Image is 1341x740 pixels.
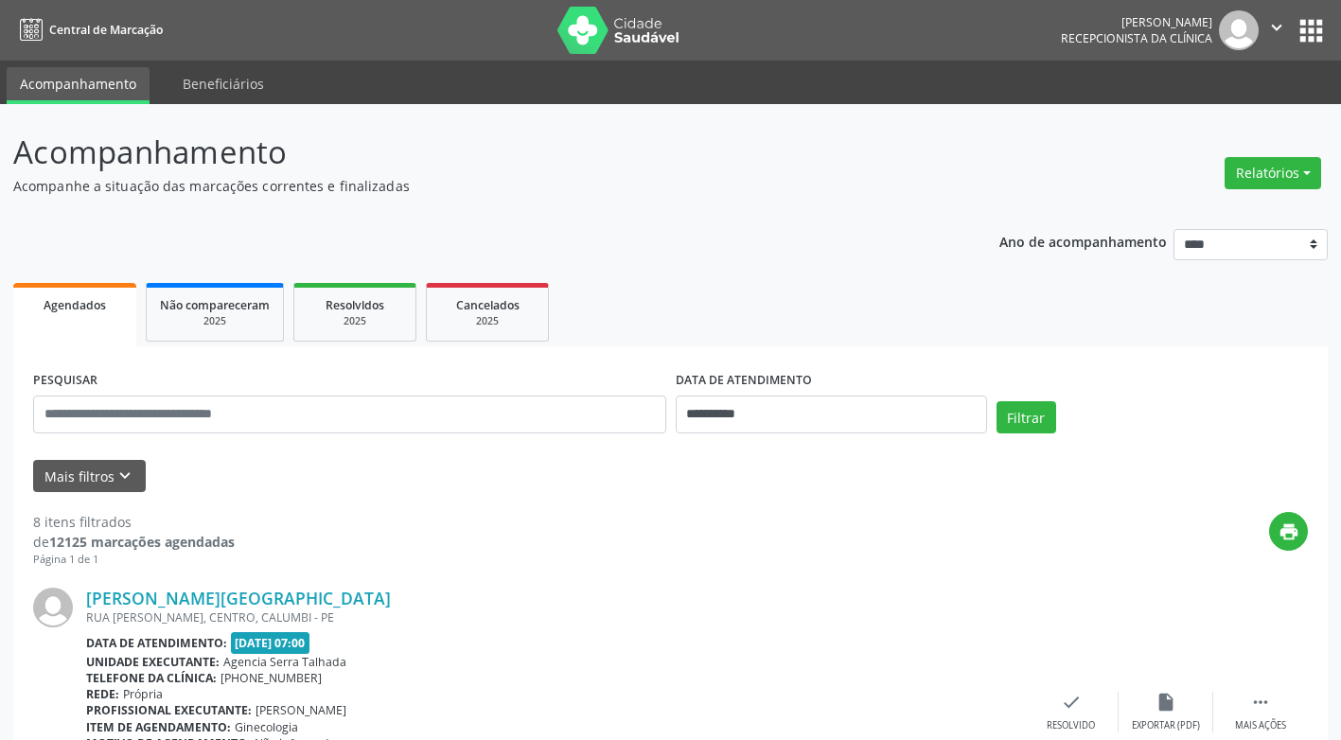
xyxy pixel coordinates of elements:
div: Página 1 de 1 [33,552,235,568]
span: [PHONE_NUMBER] [221,670,322,686]
div: 2025 [440,314,535,328]
a: Acompanhamento [7,67,150,104]
img: img [33,588,73,627]
i: keyboard_arrow_down [115,466,135,486]
i: insert_drive_file [1156,692,1176,713]
span: Central de Marcação [49,22,163,38]
span: [PERSON_NAME] [256,702,346,718]
i: check [1061,692,1082,713]
strong: 12125 marcações agendadas [49,533,235,551]
div: 2025 [308,314,402,328]
b: Profissional executante: [86,702,252,718]
button: print [1269,512,1308,551]
div: Resolvido [1047,719,1095,732]
button: apps [1295,14,1328,47]
button:  [1259,10,1295,50]
div: de [33,532,235,552]
i:  [1250,692,1271,713]
b: Item de agendamento: [86,719,231,735]
span: Resolvidos [326,297,384,313]
div: 2025 [160,314,270,328]
span: Cancelados [456,297,520,313]
button: Mais filtroskeyboard_arrow_down [33,460,146,493]
span: Ginecologia [235,719,298,735]
div: RUA [PERSON_NAME], CENTRO, CALUMBI - PE [86,609,1024,625]
span: Agendados [44,297,106,313]
div: Exportar (PDF) [1132,719,1200,732]
img: img [1219,10,1259,50]
b: Rede: [86,686,119,702]
button: Relatórios [1225,157,1321,189]
button: Filtrar [997,401,1056,433]
b: Telefone da clínica: [86,670,217,686]
p: Acompanhe a situação das marcações correntes e finalizadas [13,176,933,196]
a: Central de Marcação [13,14,163,45]
span: Agencia Serra Talhada [223,654,346,670]
label: PESQUISAR [33,366,97,396]
span: Própria [123,686,163,702]
span: Recepcionista da clínica [1061,30,1212,46]
p: Acompanhamento [13,129,933,176]
b: Data de atendimento: [86,635,227,651]
i: print [1279,521,1299,542]
div: [PERSON_NAME] [1061,14,1212,30]
span: [DATE] 07:00 [231,632,310,654]
div: Mais ações [1235,719,1286,732]
a: [PERSON_NAME][GEOGRAPHIC_DATA] [86,588,391,608]
i:  [1266,17,1287,38]
b: Unidade executante: [86,654,220,670]
a: Beneficiários [169,67,277,100]
label: DATA DE ATENDIMENTO [676,366,812,396]
span: Não compareceram [160,297,270,313]
p: Ano de acompanhamento [999,229,1167,253]
div: 8 itens filtrados [33,512,235,532]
